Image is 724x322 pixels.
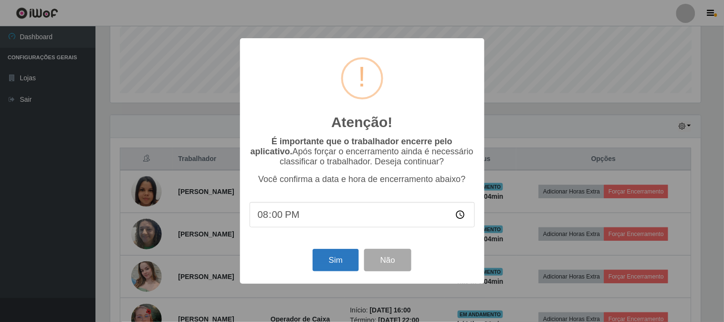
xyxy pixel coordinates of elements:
[313,249,359,271] button: Sim
[250,137,475,167] p: Após forçar o encerramento ainda é necessário classificar o trabalhador. Deseja continuar?
[364,249,411,271] button: Não
[250,174,475,184] p: Você confirma a data e hora de encerramento abaixo?
[251,137,452,156] b: É importante que o trabalhador encerre pelo aplicativo.
[331,114,392,131] h2: Atenção!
